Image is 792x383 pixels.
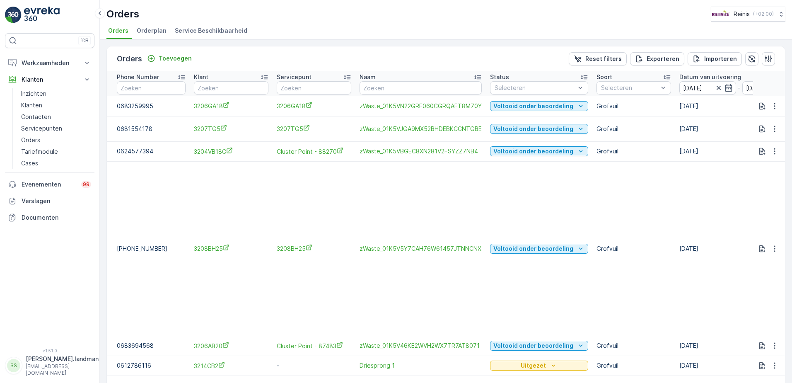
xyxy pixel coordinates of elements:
img: logo_light-DOdMpM7g.png [24,7,60,23]
p: Toevoegen [159,54,192,63]
a: Contacten [18,111,94,123]
p: 0612786116 [117,361,186,370]
p: Grofvuil [596,125,671,133]
p: Grofvuil [596,102,671,110]
p: Servicepunten [21,124,62,133]
p: Werkzaamheden [22,59,78,67]
span: Service Beschikbaarheid [175,27,247,35]
button: Reset filters [569,52,627,65]
p: Grofvuil [596,361,671,370]
p: Orders [117,53,142,65]
p: ⌘B [80,37,89,44]
button: Werkzaamheden [5,55,94,71]
p: Exporteren [647,55,679,63]
p: Phone Number [117,73,159,81]
p: Grofvuil [596,342,671,350]
p: Selecteren [495,84,575,92]
a: Cluster Point - 87483 [277,342,351,350]
p: - [277,361,351,370]
p: Voltooid onder beoordeling [493,102,573,110]
a: 3204VB18C [194,147,268,156]
p: [PERSON_NAME].landman [26,355,99,363]
p: Evenementen [22,180,76,189]
p: Selecteren [601,84,658,92]
button: Uitgezet [490,361,588,371]
input: Zoeken [194,81,268,95]
button: SS[PERSON_NAME].landman[EMAIL_ADDRESS][DOMAIN_NAME] [5,355,94,376]
a: zWaste_01K5VJGA9MX52BHDEBKCCNTGBE [360,125,482,133]
a: Orders [18,134,94,146]
a: 3207TG5 [194,124,268,133]
a: Cluster Point - 88270 [277,147,351,156]
p: Voltooid onder beoordeling [493,245,573,253]
p: Klanten [21,101,42,109]
p: Documenten [22,213,91,222]
button: Voltooid onder beoordeling [490,124,588,134]
div: SS [7,359,20,372]
p: Orders [21,136,40,144]
span: 3206GA18 [277,102,351,110]
a: 3214CB2 [194,361,268,370]
p: Uitgezet [521,361,546,370]
p: Importeren [704,55,737,63]
p: Verslagen [22,197,91,205]
input: Zoeken [360,81,482,95]
a: Tariefmodule [18,146,94,158]
button: Reinis(+02:00) [711,7,785,22]
p: Datum van uitvoering [679,73,741,81]
a: zWaste_01K5V5Y7CAH76W61457JTNNCNX [360,245,482,253]
button: Exporteren [630,52,684,65]
p: Status [490,73,509,81]
img: logo [5,7,22,23]
p: Grofvuil [596,245,671,253]
a: 3207TG5 [277,124,351,133]
button: Voltooid onder beoordeling [490,244,588,254]
a: Verslagen [5,193,94,209]
p: [PHONE_NUMBER] [117,245,186,253]
p: 0683259995 [117,102,186,110]
p: Naam [360,73,376,81]
a: 3206GA18 [194,102,268,110]
p: [EMAIL_ADDRESS][DOMAIN_NAME] [26,363,99,376]
p: Reinis [734,10,750,18]
p: Contacten [21,113,51,121]
span: zWaste_01K5VBGEC8XN281V2FSYZZ7NB4 [360,147,482,155]
input: dd/mm/yyyy [679,81,736,95]
button: Voltooid onder beoordeling [490,341,588,351]
span: 3208BH25 [277,244,351,253]
p: Servicepunt [277,73,311,81]
img: Reinis-Logo-Vrijstaand_Tekengebied-1-copy2_aBO4n7j.png [711,10,730,19]
p: 0624577394 [117,147,186,155]
button: Voltooid onder beoordeling [490,146,588,156]
a: Klanten [18,99,94,111]
span: zWaste_01K5V46KE2WVH2WX7TR7AT8071 [360,342,482,350]
a: zWaste_01K5VN22GRE060CGRQAFT8M70Y [360,102,482,110]
input: Zoeken [117,81,186,95]
a: Servicepunten [18,123,94,134]
a: 3206AB20 [194,342,268,350]
p: Voltooid onder beoordeling [493,342,573,350]
a: Inzichten [18,88,94,99]
p: Orders [106,7,139,21]
p: Voltooid onder beoordeling [493,125,573,133]
p: Grofvuil [596,147,671,155]
input: Zoeken [277,81,351,95]
p: Inzichten [21,90,46,98]
button: Toevoegen [144,53,195,63]
p: ( +02:00 ) [753,11,774,17]
p: Voltooid onder beoordeling [493,147,573,155]
p: - [738,83,741,93]
span: v 1.51.0 [5,348,94,353]
button: Voltooid onder beoordeling [490,101,588,111]
span: Driesprong 1 [360,361,482,370]
button: Importeren [688,52,742,65]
